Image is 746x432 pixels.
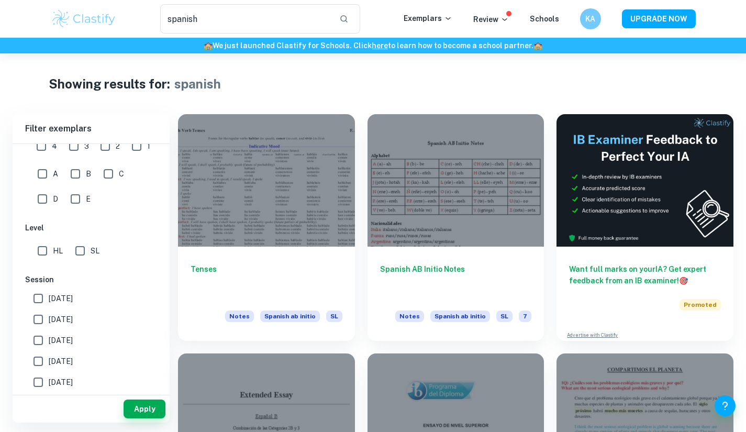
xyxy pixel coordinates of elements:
[533,41,542,50] span: 🏫
[25,222,157,234] h6: Level
[580,8,601,29] button: KA
[53,245,63,257] span: HL
[368,114,544,341] a: Spanish AB Initio NotesNotesSpanish ab initioSL7
[119,168,124,180] span: C
[49,74,170,93] h1: Showing results for:
[91,245,99,257] span: SL
[191,263,342,298] h6: Tenses
[680,299,721,311] span: Promoted
[25,274,157,285] h6: Session
[49,293,73,304] span: [DATE]
[13,114,170,143] h6: Filter exemplars
[84,140,89,152] span: 3
[569,263,721,286] h6: Want full marks on your IA ? Get expert feedback from an IB examiner!
[204,41,213,50] span: 🏫
[430,311,490,322] span: Spanish ab initio
[404,13,452,24] p: Exemplars
[174,74,221,93] h1: spanish
[53,193,58,205] span: D
[380,263,532,298] h6: Spanish AB Initio Notes
[124,400,165,418] button: Apply
[260,311,320,322] span: Spanish ab initio
[679,276,688,285] span: 🎯
[86,193,91,205] span: E
[715,395,736,416] button: Help and Feedback
[116,140,120,152] span: 2
[2,40,744,51] h6: We just launched Clastify for Schools. Click to learn how to become a school partner.
[395,311,424,322] span: Notes
[49,356,73,367] span: [DATE]
[53,168,58,180] span: A
[51,8,117,29] img: Clastify logo
[496,311,513,322] span: SL
[225,311,254,322] span: Notes
[556,114,733,341] a: Want full marks on yourIA? Get expert feedback from an IB examiner!PromotedAdvertise with Clastify
[567,331,618,339] a: Advertise with Clastify
[519,311,531,322] span: 7
[530,15,559,23] a: Schools
[473,14,509,25] p: Review
[86,168,91,180] span: B
[584,13,596,25] h6: KA
[49,376,73,388] span: [DATE]
[622,9,696,28] button: UPGRADE NOW
[52,140,57,152] span: 4
[49,314,73,325] span: [DATE]
[49,335,73,346] span: [DATE]
[372,41,388,50] a: here
[160,4,331,34] input: Search for any exemplars...
[556,114,733,247] img: Thumbnail
[326,311,342,322] span: SL
[178,114,355,341] a: TensesNotesSpanish ab initioSL
[147,140,150,152] span: 1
